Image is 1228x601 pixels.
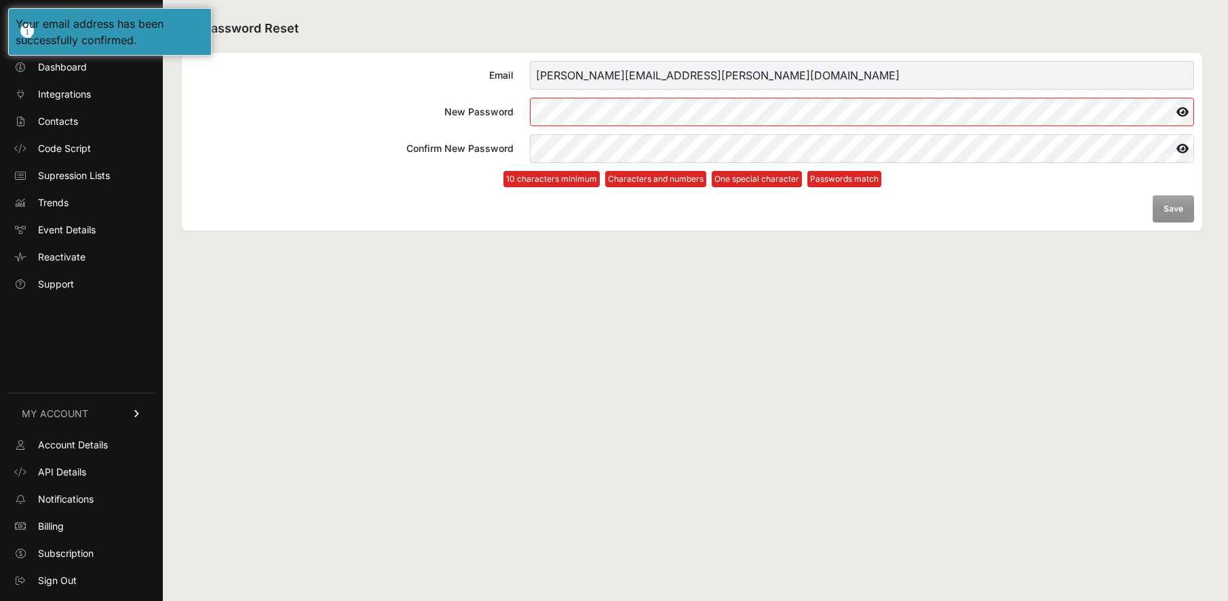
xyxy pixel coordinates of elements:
h2: Password Reset [182,19,1202,39]
li: One special character [712,171,802,187]
span: Dashboard [38,60,87,74]
div: Email [190,69,514,82]
div: New Password [190,105,514,119]
a: Billing [8,516,155,537]
a: Sign Out [8,570,155,592]
span: Supression Lists [38,169,110,182]
a: Supression Lists [8,165,155,187]
input: New Password [530,98,1194,126]
div: Confirm New Password [190,142,514,155]
li: Characters and numbers [605,171,706,187]
a: Integrations [8,83,155,105]
span: Billing [38,520,64,533]
span: MY ACCOUNT [22,407,88,421]
a: Event Details [8,219,155,241]
span: Support [38,277,74,291]
span: Code Script [38,142,91,155]
li: Passwords match [807,171,881,187]
a: Account Details [8,434,155,456]
span: Contacts [38,115,78,128]
a: Contacts [8,111,155,132]
span: Integrations [38,88,91,101]
a: Support [8,273,155,295]
span: Trends [38,196,69,210]
span: Sign Out [38,574,77,587]
span: API Details [38,465,86,479]
span: Event Details [38,223,96,237]
a: Reactivate [8,246,155,268]
a: API Details [8,461,155,483]
a: Trends [8,192,155,214]
span: Notifications [38,492,94,506]
span: Subscription [38,547,94,560]
a: MY ACCOUNT [8,393,155,434]
a: Subscription [8,543,155,564]
input: Email [530,61,1194,90]
a: Code Script [8,138,155,159]
a: Notifications [8,488,155,510]
span: Account Details [38,438,108,452]
div: Your email address has been successfully confirmed. [16,16,204,48]
li: 10 characters minimum [503,171,600,187]
input: Confirm New Password [530,134,1194,163]
a: Dashboard [8,56,155,78]
span: Reactivate [38,250,85,264]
